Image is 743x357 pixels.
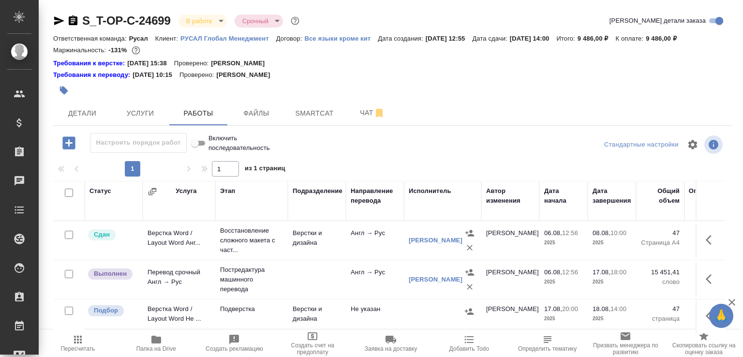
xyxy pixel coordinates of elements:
[127,59,174,68] p: [DATE] 15:38
[462,265,477,280] button: Назначить
[689,228,738,238] p: 47
[610,268,626,276] p: 18:00
[486,186,535,206] div: Автор изменения
[462,280,477,294] button: Удалить
[53,70,133,80] div: Нажми, чтобы открыть папку с инструкцией
[472,35,509,42] p: Дата сдачи:
[641,268,680,277] p: 15 451,41
[273,330,352,357] button: Создать счет на предоплату
[176,186,196,196] div: Услуга
[175,107,222,119] span: Работы
[53,70,133,80] a: Требования к переводу:
[646,35,684,42] p: 9 486,00 ₽
[426,35,473,42] p: [DATE] 12:55
[94,230,110,239] p: Сдан
[641,304,680,314] p: 47
[709,304,733,328] button: 🙏
[220,186,235,196] div: Этап
[208,134,270,153] span: Включить последовательность
[665,330,743,357] button: Скопировать ссылку на оценку заказа
[544,238,583,248] p: 2025
[641,314,680,324] p: страница
[544,277,583,287] p: 2025
[593,277,631,287] p: 2025
[700,304,723,327] button: Здесь прячутся важные кнопки
[610,229,626,237] p: 10:00
[108,46,129,54] p: -131%
[60,345,95,352] span: Пересчитать
[148,187,157,196] button: Сгруппировать
[53,35,129,42] p: Ответственная команда:
[641,228,680,238] p: 47
[641,238,680,248] p: Страница А4
[288,299,346,333] td: Верстки и дизайна
[544,305,562,312] p: 17.08,
[562,268,578,276] p: 12:56
[82,14,171,27] a: S_T-OP-C-24699
[180,35,276,42] p: РУСАЛ Глобал Менеджмент
[220,304,283,314] p: Подверстка
[56,133,82,153] button: Добавить работу
[130,44,142,57] button: 18271.41 RUB;
[365,345,417,352] span: Заявка на доставку
[689,268,738,277] p: 15 451,41
[481,223,539,257] td: [PERSON_NAME]
[689,238,738,248] p: Страница А4
[689,314,738,324] p: страница
[276,35,305,42] p: Договор:
[352,330,430,357] button: Заявка на доставку
[117,107,163,119] span: Услуги
[239,17,271,25] button: Срочный
[178,15,227,28] div: В работе
[143,299,215,333] td: Верстка Word / Layout Word Не ...
[216,70,277,80] p: [PERSON_NAME]
[409,186,451,196] div: Исполнитель
[87,304,138,317] div: Можно подбирать исполнителей
[409,276,462,283] a: [PERSON_NAME]
[562,229,578,237] p: 12:56
[593,186,631,206] div: Дата завершения
[700,268,723,291] button: Здесь прячутся важные кнопки
[681,133,704,156] span: Настроить таблицу
[174,59,211,68] p: Проверено:
[593,238,631,248] p: 2025
[206,345,263,352] span: Создать рекламацию
[211,59,272,68] p: [PERSON_NAME]
[481,263,539,297] td: [PERSON_NAME]
[293,186,342,196] div: Подразделение
[180,34,276,42] a: РУСАЛ Глобал Менеджмент
[556,35,577,42] p: Итого:
[704,135,725,154] span: Посмотреть информацию
[593,229,610,237] p: 08.08,
[578,35,616,42] p: 9 486,00 ₽
[183,17,215,25] button: В работе
[220,226,283,255] p: Восстановление сложного макета с част...
[87,268,138,281] div: Исполнитель завершил работу
[430,330,508,357] button: Добавить Todo
[593,314,631,324] p: 2025
[689,186,738,206] div: Оплачиваемый объем
[143,223,215,257] td: Верстка Word / Layout Word Анг...
[481,299,539,333] td: [PERSON_NAME]
[449,345,489,352] span: Добавить Todo
[462,226,477,240] button: Назначить
[59,107,105,119] span: Детали
[304,34,378,42] a: Все языки кроме кит
[562,305,578,312] p: 20:00
[304,35,378,42] p: Все языки кроме кит
[609,16,706,26] span: [PERSON_NAME] детали заказа
[593,268,610,276] p: 17.08,
[346,223,404,257] td: Англ → Рус
[245,163,285,177] span: из 1 страниц
[689,277,738,287] p: слово
[510,35,557,42] p: [DATE] 14:00
[462,240,477,255] button: Удалить
[641,277,680,287] p: слово
[700,228,723,252] button: Здесь прячутся важные кнопки
[615,35,646,42] p: К оплате:
[518,345,577,352] span: Определить тематику
[67,15,79,27] button: Скопировать ссылку
[53,46,108,54] p: Маржинальность:
[195,330,274,357] button: Создать рекламацию
[641,186,680,206] div: Общий объем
